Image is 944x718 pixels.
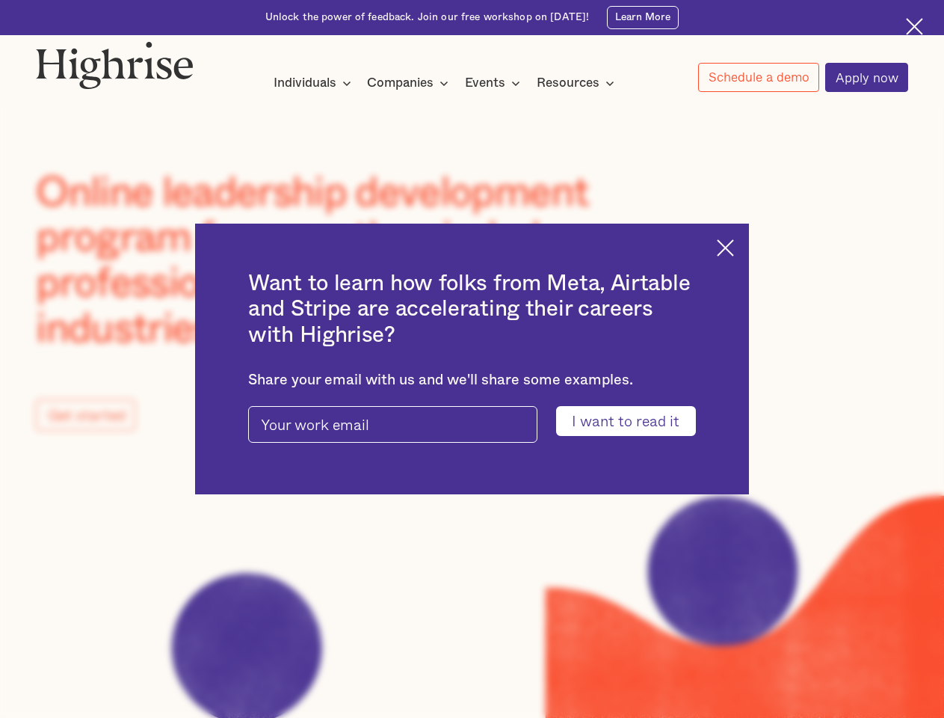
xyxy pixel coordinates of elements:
[465,74,525,92] div: Events
[248,406,696,435] form: pop-up-modal-form
[367,74,434,92] div: Companies
[36,41,194,89] img: Highrise logo
[265,10,590,25] div: Unlock the power of feedback. Join our free workshop on [DATE]!
[717,239,734,257] img: Cross icon
[607,6,679,29] a: Learn More
[465,74,505,92] div: Events
[248,271,696,348] h2: Want to learn how folks from Meta, Airtable and Stripe are accelerating their careers with Highrise?
[248,406,537,443] input: Your work email
[825,63,908,92] a: Apply now
[906,18,923,35] img: Cross icon
[274,74,356,92] div: Individuals
[537,74,619,92] div: Resources
[274,74,336,92] div: Individuals
[556,406,696,435] input: I want to read it
[537,74,599,92] div: Resources
[248,372,696,389] div: Share your email with us and we'll share some examples.
[367,74,453,92] div: Companies
[698,63,819,92] a: Schedule a demo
